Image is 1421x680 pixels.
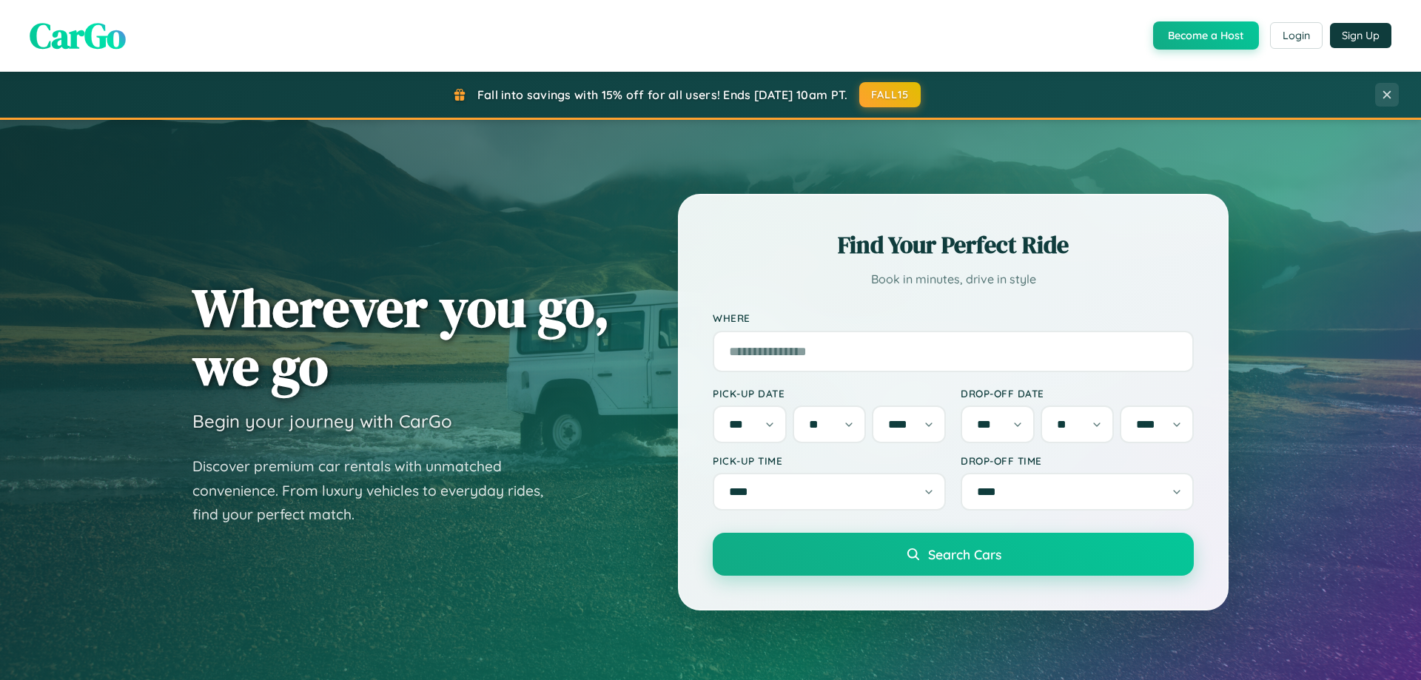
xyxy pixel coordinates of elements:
button: FALL15 [859,82,921,107]
button: Login [1270,22,1323,49]
p: Discover premium car rentals with unmatched convenience. From luxury vehicles to everyday rides, ... [192,454,562,527]
label: Pick-up Time [713,454,946,467]
label: Drop-off Date [961,387,1194,400]
h2: Find Your Perfect Ride [713,229,1194,261]
button: Become a Host [1153,21,1259,50]
label: Where [713,312,1194,325]
label: Pick-up Date [713,387,946,400]
button: Search Cars [713,533,1194,576]
span: Search Cars [928,546,1001,562]
span: CarGo [30,11,126,60]
h3: Begin your journey with CarGo [192,410,452,432]
h1: Wherever you go, we go [192,278,610,395]
label: Drop-off Time [961,454,1194,467]
p: Book in minutes, drive in style [713,269,1194,290]
span: Fall into savings with 15% off for all users! Ends [DATE] 10am PT. [477,87,848,102]
button: Sign Up [1330,23,1391,48]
